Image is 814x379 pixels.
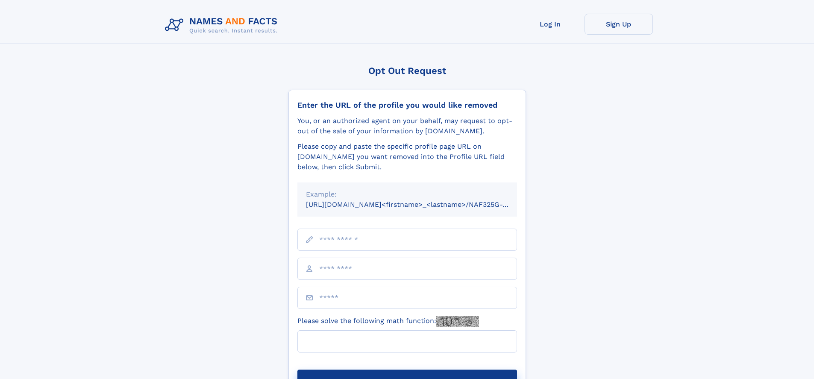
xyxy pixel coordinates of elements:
[162,14,285,37] img: Logo Names and Facts
[297,141,517,172] div: Please copy and paste the specific profile page URL on [DOMAIN_NAME] you want removed into the Pr...
[297,316,479,327] label: Please solve the following math function:
[288,65,526,76] div: Opt Out Request
[585,14,653,35] a: Sign Up
[516,14,585,35] a: Log In
[306,200,533,209] small: [URL][DOMAIN_NAME]<firstname>_<lastname>/NAF325G-xxxxxxxx
[297,100,517,110] div: Enter the URL of the profile you would like removed
[297,116,517,136] div: You, or an authorized agent on your behalf, may request to opt-out of the sale of your informatio...
[306,189,508,200] div: Example:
